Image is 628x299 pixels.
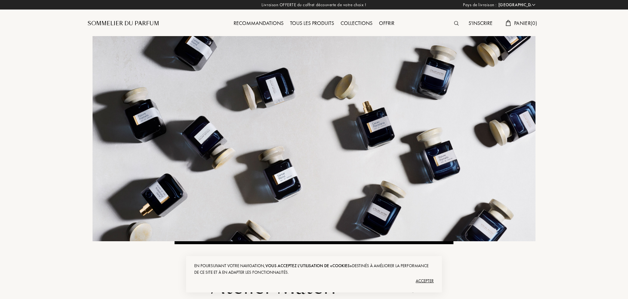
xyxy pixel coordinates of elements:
[194,263,434,276] div: En poursuivant votre navigation, destinés à améliorer la performance de ce site et à en adapter l...
[463,2,497,8] span: Pays de livraison :
[376,19,398,28] div: Offrir
[287,19,337,28] div: Tous les produits
[211,276,383,299] h1: Atelier Materi
[506,20,511,26] img: cart.svg
[93,36,535,241] img: Atelier Materi Banner
[194,276,434,286] div: Accepter
[265,263,352,268] span: vous acceptez l'utilisation de «cookies»
[514,20,537,27] span: Panier ( 0 )
[230,19,287,28] div: Recommandations
[287,20,337,27] a: Tous les produits
[88,20,159,28] a: Sommelier du Parfum
[230,20,287,27] a: Recommandations
[454,21,459,26] img: search_icn.svg
[337,20,376,27] a: Collections
[376,20,398,27] a: Offrir
[465,19,496,28] div: S'inscrire
[465,20,496,27] a: S'inscrire
[337,19,376,28] div: Collections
